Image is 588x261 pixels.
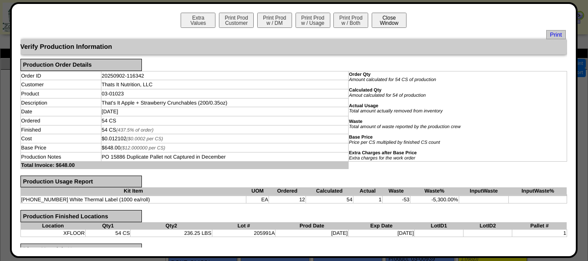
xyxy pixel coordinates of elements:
td: Customer [20,80,101,89]
td: 03-01023 [101,89,348,98]
th: Location [20,222,85,230]
th: Waste [382,187,410,195]
span: (437.5% of order) [116,128,154,133]
div: Production Order Details [20,59,142,71]
td: 20250902-116342 [101,71,348,80]
th: Pallet # [512,222,567,230]
i: Amout calculated for 54 of production [349,93,426,98]
div: Direct Materials Usage [20,244,142,256]
td: Finished [20,125,101,134]
td: -5,300.00% [410,196,459,203]
div: Verify Production Information [20,39,567,54]
button: Print ProdCustomer [219,13,254,28]
td: Ordered [20,116,101,125]
th: UOM [246,187,269,195]
td: PO 15886 Duplicate Pallet not Captured in December [101,152,348,161]
th: InputWaste% [509,187,567,195]
i: Amount calculated for 54 CS of production [349,77,436,82]
th: Calculated [306,187,353,195]
button: Print Prodw / Both [333,13,368,28]
b: Actual Usage [349,103,379,108]
td: [PHONE_NUMBER] White Thermal Label (1000 ea/roll) [20,196,246,203]
td: [DATE] [348,229,414,237]
td: 54 CS [101,116,348,125]
td: Date [20,107,101,116]
td: EA [246,196,269,203]
th: LotID1 [414,222,463,230]
td: -53 [382,196,410,203]
td: 1 [512,229,567,237]
th: Prod Date [276,222,348,230]
th: Waste% [410,187,459,195]
b: Extra Charges after Base Price [349,150,417,156]
b: Waste [349,119,363,124]
td: Thats It Nutrition, LLC [101,80,348,89]
span: ($12.000000 per CS) [121,146,165,151]
b: Base Price [349,135,373,140]
span: ($0.0002 per CS) [126,136,163,142]
div: Production Usage Report [20,176,142,188]
td: Production Notes [20,152,101,161]
th: InputWaste [459,187,509,195]
td: Base Price [20,143,101,153]
td: 1 [353,196,382,203]
th: Qty2 [131,222,212,230]
td: Cost [20,134,101,143]
td: 54 CS [101,125,348,134]
b: Order Qty [349,72,371,77]
button: CloseWindow [372,13,407,28]
button: ExtraValues [181,13,215,28]
button: Print Prodw / Usage [296,13,330,28]
button: Print Prodw / DM [257,13,292,28]
div: Production Finished Locations [20,210,142,222]
a: Print [546,30,566,39]
th: LotID2 [464,222,512,230]
td: XFLOOR [20,229,85,237]
td: 54 CS [85,229,131,237]
th: Ordered [269,187,306,195]
td: Order ID [20,71,101,80]
i: Total amount of waste reported by the production crew [349,124,461,129]
th: Kit Item [20,187,246,195]
td: [DATE] [276,229,348,237]
th: Lot # [212,222,276,230]
a: CloseWindow [371,20,407,26]
i: Extra charges for the work order [349,156,415,161]
b: Calculated Qty [349,88,382,93]
td: 205991A [212,229,276,237]
td: $0.012102 [101,134,348,143]
th: Exp Date [348,222,414,230]
td: Total Invoice: $648.00 [20,161,348,169]
td: 12 [269,196,306,203]
th: Qty1 [85,222,131,230]
td: [DATE] [101,107,348,116]
td: That's It Apple + Strawberry Crunchables (200/0.35oz) [101,98,348,107]
i: Total amount actually removed from inventory [349,108,443,114]
td: Product [20,89,101,98]
th: Actual [353,187,382,195]
td: 236.25 LBS [131,229,212,237]
i: Price per CS multiplied by finished CS count [349,140,440,145]
td: $648.00 [101,143,348,153]
td: 54 [306,196,353,203]
td: Description [20,98,101,107]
